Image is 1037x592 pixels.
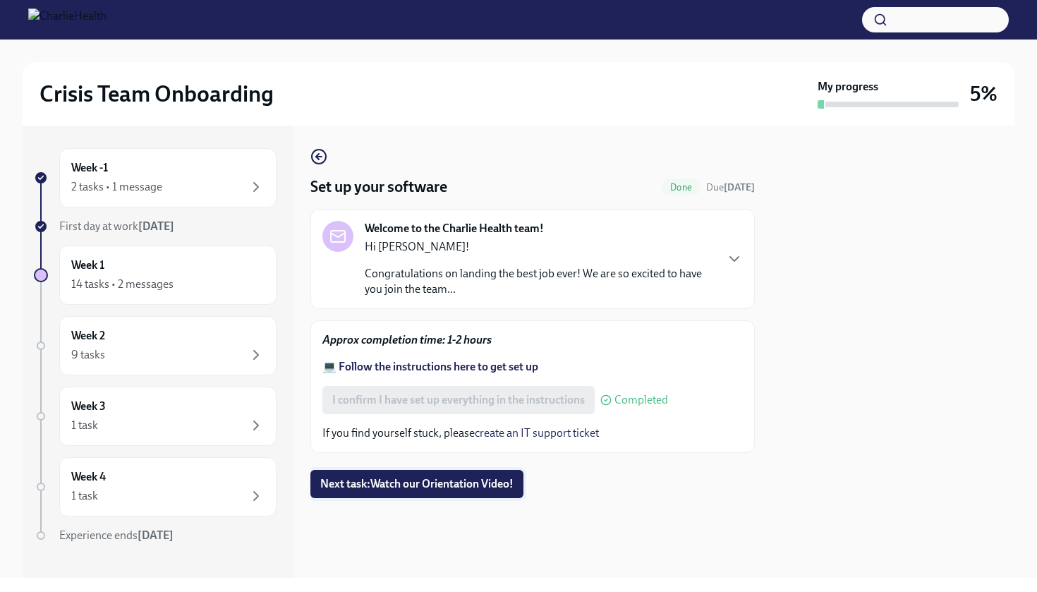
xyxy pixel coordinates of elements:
[322,425,743,441] p: If you find yourself stuck, please
[28,8,107,31] img: CharlieHealth
[662,182,701,193] span: Done
[706,181,755,194] span: August 19th, 2025 10:00
[34,387,277,446] a: Week 31 task
[614,394,668,406] span: Completed
[71,179,162,195] div: 2 tasks • 1 message
[40,80,274,108] h2: Crisis Team Onboarding
[59,219,174,233] span: First day at work
[320,477,514,491] span: Next task : Watch our Orientation Video!
[706,181,755,193] span: Due
[71,418,98,433] div: 1 task
[34,246,277,305] a: Week 114 tasks • 2 messages
[71,469,106,485] h6: Week 4
[34,316,277,375] a: Week 29 tasks
[322,360,538,373] a: 💻 Follow the instructions here to get set up
[59,528,174,542] span: Experience ends
[818,79,878,95] strong: My progress
[71,399,106,414] h6: Week 3
[475,426,599,440] a: create an IT support ticket
[365,266,715,297] p: Congratulations on landing the best job ever! We are so excited to have you join the team...
[71,328,105,344] h6: Week 2
[970,81,997,107] h3: 5%
[71,258,104,273] h6: Week 1
[322,333,492,346] strong: Approx completion time: 1-2 hours
[71,347,105,363] div: 9 tasks
[71,277,174,292] div: 14 tasks • 2 messages
[724,181,755,193] strong: [DATE]
[34,457,277,517] a: Week 41 task
[34,148,277,207] a: Week -12 tasks • 1 message
[71,160,108,176] h6: Week -1
[365,221,544,236] strong: Welcome to the Charlie Health team!
[365,239,715,255] p: Hi [PERSON_NAME]!
[138,528,174,542] strong: [DATE]
[310,176,447,198] h4: Set up your software
[138,219,174,233] strong: [DATE]
[71,488,98,504] div: 1 task
[310,470,523,498] button: Next task:Watch our Orientation Video!
[34,219,277,234] a: First day at work[DATE]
